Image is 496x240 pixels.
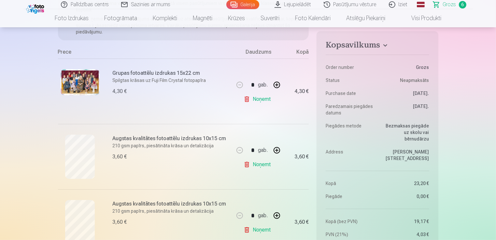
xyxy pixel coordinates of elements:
[326,180,374,187] dt: Kopā
[294,89,309,93] div: 4,30 €
[58,48,234,59] div: Prece
[381,193,429,200] dd: 0,00 €
[113,77,230,84] p: Spilgtas krāsas uz Fuji Film Crystal fotopapīra
[326,40,429,52] button: Kopsavilkums
[283,48,309,59] div: Kopā
[244,158,273,171] a: Noņemt
[113,218,127,226] div: 3,60 €
[381,218,429,225] dd: 19,17 €
[326,64,374,71] dt: Order number
[294,155,309,159] div: 3,60 €
[326,90,374,97] dt: Purchase date
[113,135,230,142] h6: Augstas kvalitātes fotoattēlu izdrukas 10x15 cm
[443,1,456,8] span: Grozs
[113,87,127,95] div: 4,30 €
[381,103,429,116] dd: [DATE].
[220,9,253,27] a: Krūzes
[381,123,429,142] dd: Bezmaksas piegāde uz skolu vai bērnudārzu
[113,200,230,208] h6: Augstas kvalitātes fotoattēlu izdrukas 10x15 cm
[258,142,268,158] div: gab.
[26,3,46,14] img: /fa1
[326,123,374,142] dt: Piegādes metode
[113,69,230,77] h6: Grupas fotoattēlu izdrukas 15x22 cm
[459,1,466,8] span: 6
[258,208,268,223] div: gab.
[287,9,338,27] a: Foto kalendāri
[258,77,268,93] div: gab.
[145,9,185,27] a: Komplekti
[244,93,273,106] a: Noņemt
[338,9,393,27] a: Atslēgu piekariņi
[381,231,429,238] dd: 4,03 €
[113,208,230,214] p: 210 gsm papīrs, piesātināta krāsa un detalizācija
[326,231,374,238] dt: PVN (21%)
[244,223,273,236] a: Noņemt
[234,48,283,59] div: Daudzums
[294,220,309,224] div: 3,60 €
[400,77,429,84] span: Neapmaksāts
[326,218,374,225] dt: Kopā (bez PVN)
[326,149,374,162] dt: Address
[96,9,145,27] a: Fotogrāmata
[381,180,429,187] dd: 23,20 €
[113,142,230,149] p: 210 gsm papīrs, piesātināta krāsa un detalizācija
[381,90,429,97] dd: [DATE].
[326,103,374,116] dt: Paredzamais piegādes datums
[113,153,127,161] div: 3,60 €
[326,77,374,84] dt: Status
[326,193,374,200] dt: Piegāde
[47,9,96,27] a: Foto izdrukas
[253,9,287,27] a: Suvenīri
[381,149,429,162] dd: [PERSON_NAME][STREET_ADDRESS]
[381,64,429,71] dd: Grozs
[185,9,220,27] a: Magnēti
[393,9,449,27] a: Visi produkti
